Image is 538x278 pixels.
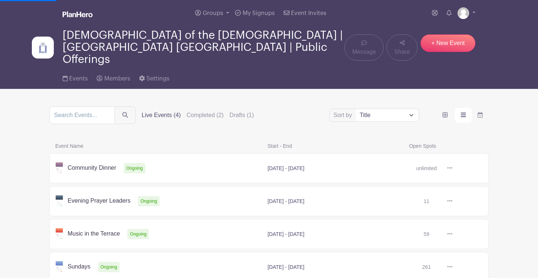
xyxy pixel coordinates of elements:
[142,111,181,120] label: Live Events (4)
[51,142,263,150] span: Event Name
[49,106,115,124] input: Search Events...
[405,142,475,150] span: Open Spots
[333,111,354,120] label: Sort by
[344,34,384,61] a: Message
[63,65,88,89] a: Events
[142,111,260,120] div: filters
[229,111,254,120] label: Drafts (1)
[421,34,475,52] a: + New Event
[63,29,344,65] span: [DEMOGRAPHIC_DATA] of the [DEMOGRAPHIC_DATA] | [GEOGRAPHIC_DATA] [GEOGRAPHIC_DATA] | Public Offer...
[291,10,326,16] span: Event Invites
[263,142,405,150] span: Start - End
[104,76,130,82] span: Members
[352,48,376,56] span: Message
[97,65,130,89] a: Members
[32,37,54,59] img: Doors3.jpg
[437,108,489,123] div: order and view
[139,65,169,89] a: Settings
[69,76,88,82] span: Events
[394,48,410,56] span: Share
[457,7,469,19] img: default-ce2991bfa6775e67f084385cd625a349d9dcbb7a52a09fb2fda1e96e2d18dcdb.png
[243,10,275,16] span: My Signups
[386,34,418,61] a: Share
[187,111,224,120] label: Completed (2)
[63,11,93,17] img: logo_white-6c42ec7e38ccf1d336a20a19083b03d10ae64f83f12c07503d8b9e83406b4c7d.svg
[146,76,169,82] span: Settings
[203,10,223,16] span: Groups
